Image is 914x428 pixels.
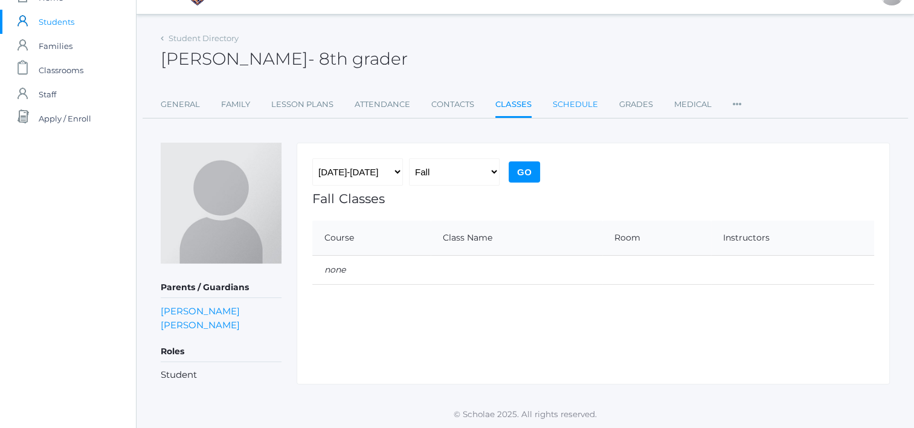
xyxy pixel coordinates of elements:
span: Students [39,10,74,34]
h5: Roles [161,342,282,362]
h2: [PERSON_NAME] [161,50,408,68]
th: Instructors [711,221,874,256]
p: © Scholae 2025. All rights reserved. [137,408,914,420]
span: Classrooms [39,58,83,82]
li: Student [161,368,282,382]
input: Go [509,161,540,183]
a: Lesson Plans [271,92,333,117]
h1: Fall Classes [312,192,874,206]
a: Contacts [431,92,474,117]
span: Staff [39,82,56,106]
span: Families [39,34,72,58]
a: Family [221,92,250,117]
a: Schedule [553,92,598,117]
th: Room [602,221,711,256]
h5: Parents / Guardians [161,277,282,298]
a: Grades [619,92,653,117]
th: Class Name [431,221,602,256]
a: Medical [674,92,712,117]
th: Course [312,221,431,256]
em: none [324,264,346,275]
a: Attendance [355,92,410,117]
span: Apply / Enroll [39,106,91,131]
a: General [161,92,200,117]
img: Talon Harris [161,143,282,264]
a: [PERSON_NAME] [161,304,240,318]
a: Classes [495,92,532,118]
a: [PERSON_NAME] [161,318,240,332]
a: Student Directory [169,33,239,43]
span: - 8th grader [308,48,408,69]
